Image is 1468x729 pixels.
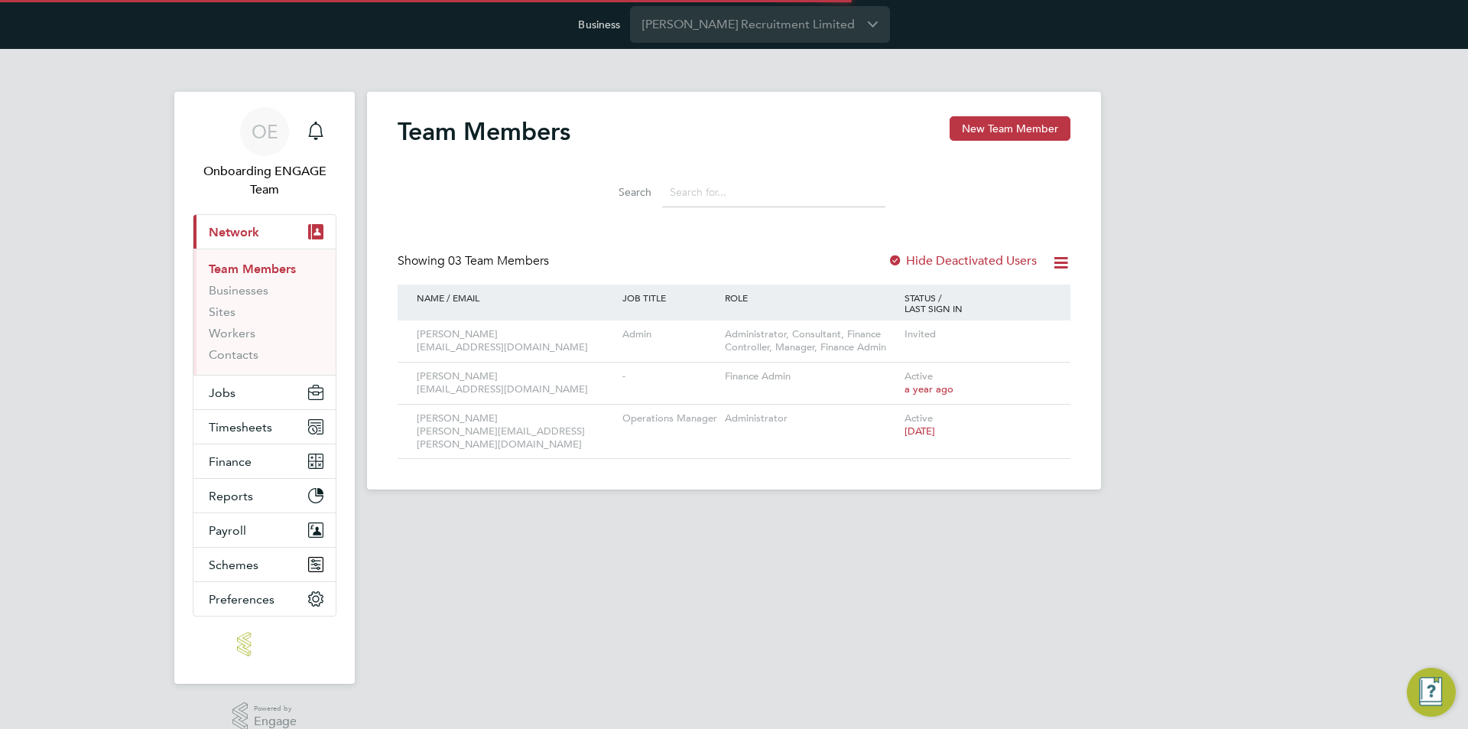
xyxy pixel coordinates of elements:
[193,548,336,581] button: Schemes
[901,321,1055,349] div: Invited
[413,405,619,459] div: [PERSON_NAME] [PERSON_NAME][EMAIL_ADDRESS][PERSON_NAME][DOMAIN_NAME]
[619,405,721,433] div: Operations Manager
[209,523,246,538] span: Payroll
[448,253,549,268] span: 03 Team Members
[413,363,619,404] div: [PERSON_NAME] [EMAIL_ADDRESS][DOMAIN_NAME]
[619,285,721,311] div: JOB TITLE
[254,702,297,715] span: Powered by
[721,363,901,391] div: Finance Admin
[721,285,901,311] div: ROLE
[950,116,1070,141] button: New Team Member
[193,376,336,409] button: Jobs
[209,592,274,607] span: Preferences
[209,326,255,340] a: Workers
[662,177,885,207] input: Search for...
[193,513,336,547] button: Payroll
[901,285,1055,321] div: STATUS / LAST SIGN IN
[905,382,953,395] span: a year ago
[619,321,721,349] div: Admin
[193,410,336,444] button: Timesheets
[721,405,901,433] div: Administrator
[209,558,258,572] span: Schemes
[193,162,336,199] span: Onboarding ENGAGE Team
[1407,668,1456,717] button: Engage Resource Center
[209,283,268,298] a: Businesses
[905,425,935,438] span: [DATE]
[209,262,296,276] a: Team Members
[209,225,259,239] span: Network
[209,489,253,503] span: Reports
[413,285,619,311] div: NAME / EMAIL
[888,253,1037,268] label: Hide Deactivated Users
[209,304,235,319] a: Sites
[193,249,336,375] div: Network
[252,122,278,142] span: OE
[209,454,252,469] span: Finance
[193,479,336,513] button: Reports
[901,363,1055,404] div: Active
[237,632,292,656] img: engage-logo-retina.png
[193,107,336,199] a: OEOnboarding ENGAGE Team
[193,444,336,478] button: Finance
[901,405,1055,446] div: Active
[254,715,297,728] span: Engage
[209,347,258,362] a: Contacts
[398,253,552,269] div: Showing
[193,215,336,249] button: Network
[209,420,272,434] span: Timesheets
[398,116,570,147] h2: Team Members
[413,321,619,362] div: [PERSON_NAME] [EMAIL_ADDRESS][DOMAIN_NAME]
[193,632,336,656] a: Go to home page
[619,363,721,391] div: -
[193,582,336,616] button: Preferences
[583,185,651,199] label: Search
[174,92,355,684] nav: Main navigation
[209,386,235,400] span: Jobs
[721,321,901,362] div: Administrator, Consultant, Finance Controller, Manager, Finance Admin
[578,18,620,31] label: Business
